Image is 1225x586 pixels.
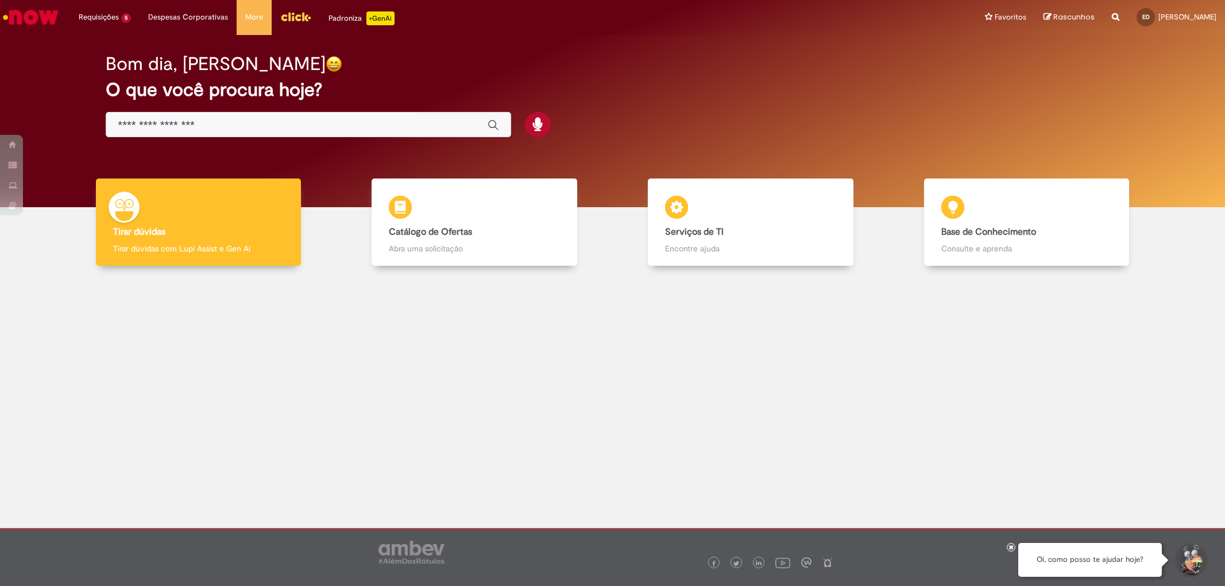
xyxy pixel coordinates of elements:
span: Favoritos [995,11,1026,23]
img: happy-face.png [326,56,342,72]
span: More [245,11,263,23]
p: Consulte e aprenda [941,243,1112,254]
img: logo_footer_workplace.png [801,557,811,568]
span: 5 [121,13,131,23]
b: Base de Conhecimento [941,226,1036,238]
a: Tirar dúvidas Tirar dúvidas com Lupi Assist e Gen Ai [60,178,337,266]
span: ED [1142,13,1150,21]
b: Serviços de TI [665,226,724,238]
div: Oi, como posso te ajudar hoje? [1018,543,1162,577]
span: Requisições [79,11,119,23]
img: logo_footer_ambev_rotulo_gray.png [378,541,445,564]
img: logo_footer_twitter.png [733,561,739,566]
a: Base de Conhecimento Consulte e aprenda [888,178,1165,266]
p: Abra uma solicitação [389,243,559,254]
img: logo_footer_naosei.png [822,557,833,568]
p: +GenAi [366,11,395,25]
img: logo_footer_facebook.png [711,561,717,566]
b: Catálogo de Ofertas [389,226,472,238]
b: Tirar dúvidas [113,226,165,238]
img: ServiceNow [1,6,60,29]
h2: Bom dia, [PERSON_NAME] [106,54,326,74]
span: Rascunhos [1053,11,1095,22]
a: Catálogo de Ofertas Abra uma solicitação [337,178,613,266]
p: Tirar dúvidas com Lupi Assist e Gen Ai [113,243,284,254]
h2: O que você procura hoje? [106,80,1119,100]
span: [PERSON_NAME] [1158,12,1216,22]
img: click_logo_yellow_360x200.png [280,8,311,25]
a: Serviços de TI Encontre ajuda [613,178,889,266]
p: Encontre ajuda [665,243,836,254]
span: Despesas Corporativas [148,11,228,23]
img: logo_footer_linkedin.png [756,560,762,567]
button: Iniciar Conversa de Suporte [1173,543,1208,577]
a: Rascunhos [1044,12,1095,23]
img: logo_footer_youtube.png [775,555,790,570]
div: Padroniza [329,11,395,25]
